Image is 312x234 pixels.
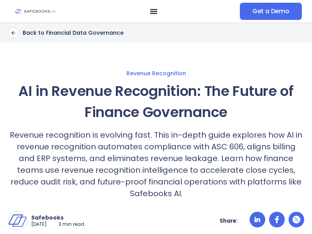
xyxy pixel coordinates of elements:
[31,221,47,228] p: [DATE]
[150,7,158,15] button: Menu Toggle
[8,70,304,77] a: Revenue Recognition
[8,129,304,199] p: Revenue recognition is evolving fast. This in-depth guide explores how AI in revenue recognition ...
[252,7,289,15] span: Get a Demo
[67,7,240,15] nav: Menu
[240,3,302,20] a: Get a Demo
[220,217,238,224] p: Share:
[8,27,124,38] a: Back to Financial Data Governance
[8,211,27,230] img: Safebooks
[23,29,124,36] p: Back to Financial Data Governance
[8,81,304,123] h1: AI in Revenue Recognition: The Future of Finance Governance
[58,221,84,228] p: 3 min read
[31,214,84,221] p: Safebooks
